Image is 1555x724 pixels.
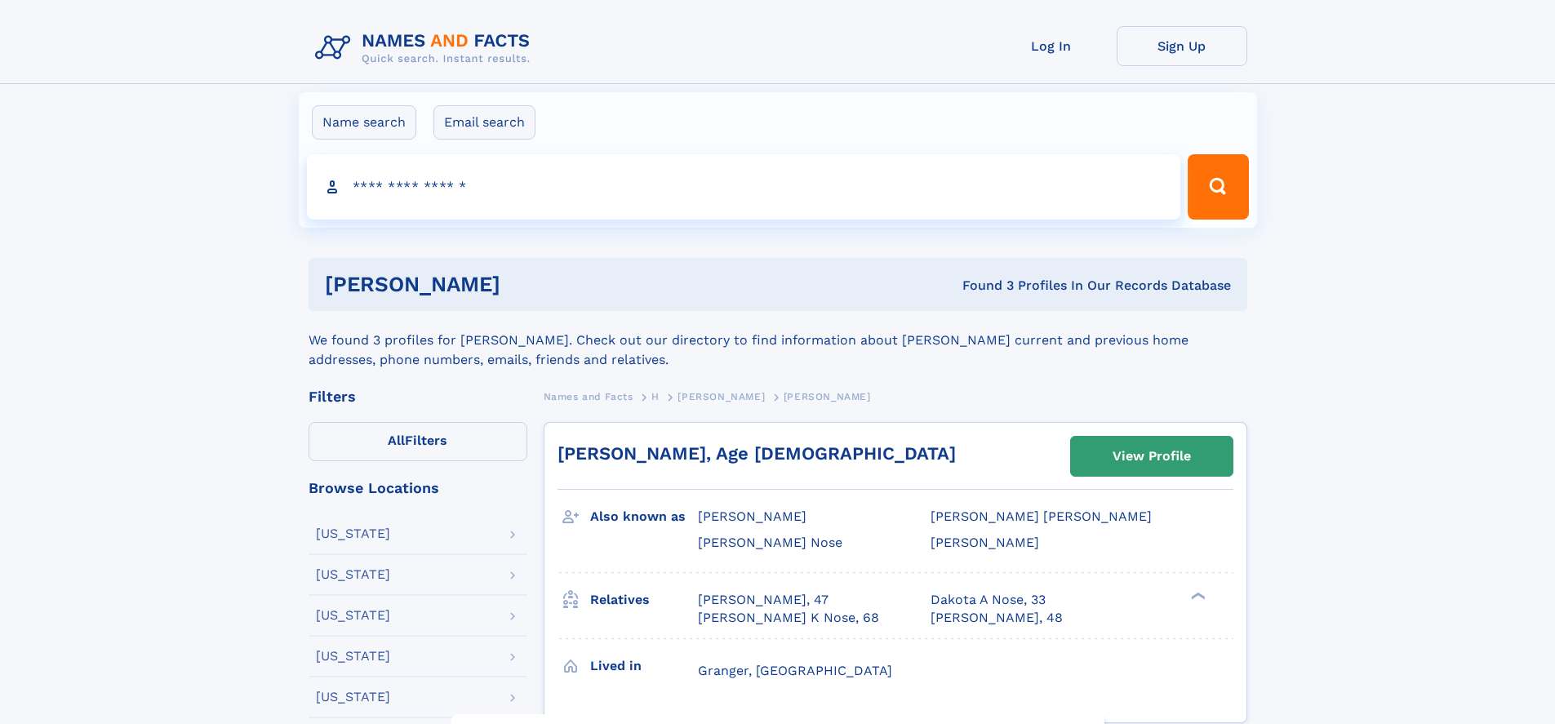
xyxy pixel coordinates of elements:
a: [PERSON_NAME], Age [DEMOGRAPHIC_DATA] [558,443,956,464]
label: Name search [312,105,416,140]
span: [PERSON_NAME] [784,391,871,402]
a: View Profile [1071,437,1233,476]
h3: Lived in [590,652,698,680]
span: [PERSON_NAME] [PERSON_NAME] [931,509,1152,524]
a: [PERSON_NAME] [678,386,765,406]
div: [US_STATE] [316,691,390,704]
span: [PERSON_NAME] Nose [698,535,842,550]
div: View Profile [1113,438,1191,475]
a: [PERSON_NAME], 47 [698,591,829,609]
div: Browse Locations [309,481,527,495]
span: H [651,391,660,402]
span: [PERSON_NAME] [931,535,1039,550]
label: Filters [309,422,527,461]
a: [PERSON_NAME], 48 [931,609,1063,627]
span: [PERSON_NAME] [678,391,765,402]
h1: [PERSON_NAME] [325,274,731,295]
input: search input [307,154,1181,220]
button: Search Button [1188,154,1248,220]
div: ❯ [1187,590,1206,601]
span: All [388,433,405,448]
h3: Relatives [590,586,698,614]
div: [US_STATE] [316,568,390,581]
span: [PERSON_NAME] [698,509,806,524]
label: Email search [433,105,535,140]
div: We found 3 profiles for [PERSON_NAME]. Check out our directory to find information about [PERSON_... [309,311,1247,370]
img: Logo Names and Facts [309,26,544,70]
a: Dakota A Nose, 33 [931,591,1046,609]
a: H [651,386,660,406]
div: [US_STATE] [316,527,390,540]
a: [PERSON_NAME] K Nose, 68 [698,609,879,627]
h3: Also known as [590,503,698,531]
div: [US_STATE] [316,609,390,622]
a: Sign Up [1117,26,1247,66]
a: Names and Facts [544,386,633,406]
a: Log In [986,26,1117,66]
div: [US_STATE] [316,650,390,663]
span: Granger, [GEOGRAPHIC_DATA] [698,663,892,678]
div: Filters [309,389,527,404]
div: Found 3 Profiles In Our Records Database [731,277,1231,295]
